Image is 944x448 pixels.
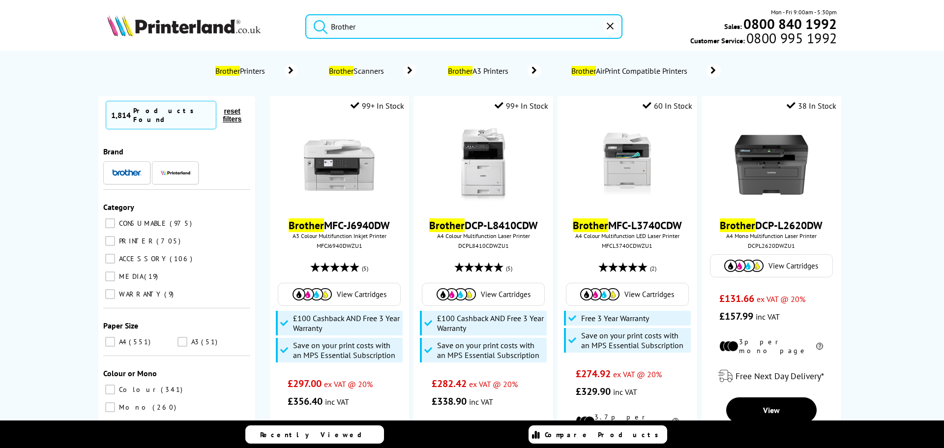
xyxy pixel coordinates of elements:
[571,288,683,300] a: View Cartridges
[573,218,682,232] a: BrotherMFC-L3740CDW
[506,259,512,278] span: (5)
[289,218,390,232] a: BrotherMFC-J6940DW
[437,288,476,300] img: Cartridges
[446,66,513,76] span: A3 Printers
[105,218,115,228] input: CONSUMABLE 975
[351,101,404,111] div: 99+ In Stock
[105,337,115,347] input: A4 551
[576,385,611,398] span: £329.90
[715,260,827,272] a: View Cartridges
[103,147,123,156] span: Brand
[743,15,837,33] b: 0800 840 1992
[742,19,837,29] a: 0800 840 1992
[437,313,544,333] span: £100 Cashback AND Free 3 Year Warranty
[650,259,656,278] span: (2)
[545,430,664,439] span: Compare Products
[581,330,688,350] span: Save on your print costs with an MPS Essential Subscription
[105,385,115,394] input: Colour 341
[624,290,674,299] span: View Cartridges
[177,337,187,347] input: A3 51
[787,101,836,111] div: 38 In Stock
[260,430,372,439] span: Recently Viewed
[103,321,138,330] span: Paper Size
[156,237,183,245] span: 705
[152,403,178,412] span: 260
[216,107,248,123] button: reset filters
[213,66,270,76] span: Printers
[437,340,544,360] span: Save on your print costs with an MPS Essential Subscription
[719,310,753,323] span: £157.99
[418,232,548,239] span: A4 Colour Multifunction Laser Printer
[117,219,169,228] span: CONSUMABLE
[726,397,817,423] a: View
[325,397,349,407] span: inc VAT
[117,254,169,263] span: ACCESSORY
[771,7,837,17] span: Mon - Fri 9:00am - 5:30pm
[161,170,190,175] img: Printerland
[107,15,293,38] a: Printerland Logo
[570,64,721,78] a: BrotherAirPrint Compatible Printers
[144,272,160,281] span: 19
[105,236,115,246] input: PRINTER 705
[571,66,596,76] mark: Brother
[529,425,667,444] a: Compare Products
[105,271,115,281] input: MEDIA 19
[432,395,467,408] span: £338.90
[576,413,679,430] li: 3.7p per mono page
[446,64,541,78] a: BrotherA3 Printers
[117,290,163,299] span: WARRANTY
[735,128,808,202] img: brother-DCP-L2620DW-front-small.jpg
[164,290,176,299] span: 9
[736,370,824,382] span: Free Next Day Delivery*
[117,272,143,281] span: MEDIA
[117,385,160,394] span: Colour
[107,15,261,36] img: Printerland Logo
[201,337,220,346] span: 51
[293,340,400,360] span: Save on your print costs with an MPS Essential Subscription
[469,379,518,389] span: ex VAT @ 20%
[105,402,115,412] input: Mono 260
[215,66,240,76] mark: Brother
[576,367,611,380] span: £274.92
[117,403,151,412] span: Mono
[643,101,692,111] div: 60 In Stock
[111,110,131,120] span: 1,814
[745,33,837,43] span: 0800 995 1992
[112,169,142,176] img: Brother
[724,22,742,31] span: Sales:
[133,106,211,124] div: Products Found
[117,237,155,245] span: PRINTER
[362,259,368,278] span: (5)
[429,218,538,232] a: BrotherDCP-L8410CDW
[103,368,157,378] span: Colour or Mono
[170,219,194,228] span: 975
[613,387,637,397] span: inc VAT
[495,101,548,111] div: 99+ In Stock
[481,290,531,299] span: View Cartridges
[327,66,388,76] span: Scanners
[302,128,376,202] img: Brother-MFC-J6940DW-Front-Small.jpg
[275,232,404,239] span: A3 Colour Multifunction Inkjet Printer
[570,66,691,76] span: AirPrint Compatible Printers
[324,379,373,389] span: ex VAT @ 20%
[707,362,836,390] div: modal_delivery
[213,64,297,78] a: BrotherPrinters
[720,218,823,232] a: BrotherDCP-L2620DW
[105,254,115,264] input: ACCESSORY 106
[757,294,805,304] span: ex VAT @ 20%
[448,66,472,76] mark: Brother
[337,290,386,299] span: View Cartridges
[469,397,493,407] span: inc VAT
[429,218,465,232] mark: Brother
[432,377,467,390] span: £282.42
[573,218,608,232] mark: Brother
[613,369,662,379] span: ex VAT @ 20%
[293,313,400,333] span: £100 Cashback AND Free 3 Year Warranty
[565,242,689,249] div: MFCL3740CDWZU1
[707,232,836,239] span: A4 Mono Multifunction Laser Printer
[562,232,692,239] span: A4 Colour Multifunction LED Laser Printer
[327,64,416,78] a: BrotherScanners
[581,313,649,323] span: Free 3 Year Warranty
[288,395,323,408] span: £356.40
[756,312,780,322] span: inc VAT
